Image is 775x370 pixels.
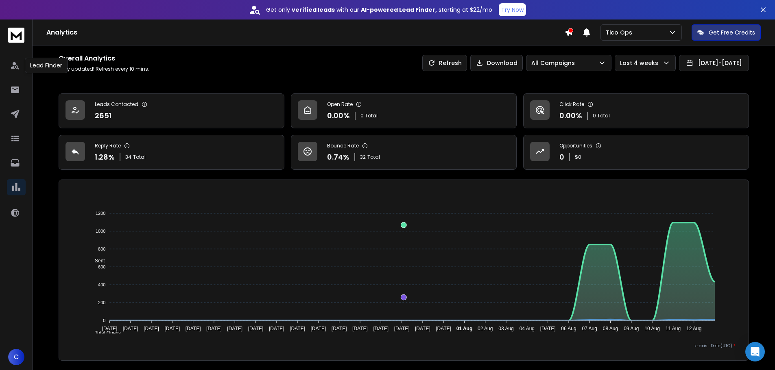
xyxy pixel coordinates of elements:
p: x-axis : Date(UTC) [72,343,736,349]
strong: verified leads [292,6,335,14]
tspan: [DATE] [373,326,389,331]
span: Total [367,154,380,160]
p: Bounce Rate [327,143,359,149]
p: Download [487,59,517,67]
tspan: [DATE] [415,326,430,331]
tspan: 10 Aug [645,326,660,331]
tspan: 1000 [96,229,105,234]
tspan: 08 Aug [603,326,618,331]
a: Click Rate0.00%0 Total [523,93,749,128]
tspan: [DATE] [394,326,410,331]
p: 0.00 % [327,110,350,121]
p: Open Rate [327,101,353,108]
p: 0 Total [593,113,610,119]
a: Open Rate0.00%0 Total [291,93,517,128]
tspan: 200 [98,300,105,305]
button: Get Free Credits [692,24,761,41]
h1: Analytics [46,28,565,37]
tspan: [DATE] [206,326,222,331]
p: Click Rate [559,101,584,108]
tspan: [DATE] [290,326,305,331]
p: 0.00 % [559,110,582,121]
tspan: [DATE] [164,326,180,331]
a: Opportunities0$0 [523,135,749,170]
p: Get only with our starting at $22/mo [266,6,492,14]
tspan: [DATE] [186,326,201,331]
p: $ 0 [575,154,581,160]
p: Try Now [501,6,524,14]
tspan: [DATE] [144,326,159,331]
span: Total [133,154,146,160]
p: Last 4 weeks [620,59,661,67]
a: Bounce Rate0.74%32Total [291,135,517,170]
span: 32 [360,154,366,160]
tspan: 04 Aug [520,326,535,331]
tspan: 09 Aug [624,326,639,331]
tspan: 1200 [96,211,105,216]
strong: AI-powered Lead Finder, [361,6,437,14]
span: Sent [89,258,105,264]
p: 0.74 % [327,151,349,163]
p: 1.28 % [95,151,115,163]
tspan: 12 Aug [686,326,701,331]
tspan: 02 Aug [478,326,493,331]
tspan: 0 [103,318,105,323]
a: Leads Contacted2651 [59,93,284,128]
button: [DATE]-[DATE] [679,55,749,71]
p: Tico Ops [606,28,635,37]
p: All Campaigns [531,59,578,67]
tspan: 03 Aug [498,326,513,331]
tspan: [DATE] [227,326,242,331]
img: logo [8,28,24,43]
p: Refresh [439,59,462,67]
a: Reply Rate1.28%34Total [59,135,284,170]
p: Get Free Credits [709,28,755,37]
p: Leads Contacted [95,101,138,108]
button: Download [470,55,523,71]
button: C [8,349,24,365]
tspan: [DATE] [436,326,451,331]
tspan: 01 Aug [456,326,473,331]
tspan: [DATE] [269,326,284,331]
tspan: [DATE] [310,326,326,331]
p: 0 [559,151,564,163]
p: Reply Rate [95,143,121,149]
tspan: [DATE] [540,326,556,331]
tspan: 800 [98,247,105,251]
tspan: [DATE] [332,326,347,331]
tspan: 600 [98,264,105,269]
div: Lead Finder [25,58,68,73]
span: Total Opens [89,330,121,336]
p: Stay updated! Refresh every 10 mins. [59,66,149,72]
h1: Overall Analytics [59,54,149,63]
p: 0 Total [360,113,378,119]
button: Try Now [499,3,526,16]
tspan: 07 Aug [582,326,597,331]
tspan: 400 [98,282,105,287]
tspan: [DATE] [102,326,117,331]
span: 34 [125,154,131,160]
tspan: 06 Aug [561,326,576,331]
tspan: [DATE] [352,326,368,331]
div: Open Intercom Messenger [745,342,765,361]
tspan: 11 Aug [666,326,681,331]
button: Refresh [422,55,467,71]
tspan: [DATE] [248,326,264,331]
p: 2651 [95,110,111,121]
p: Opportunities [559,143,592,149]
tspan: [DATE] [123,326,138,331]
